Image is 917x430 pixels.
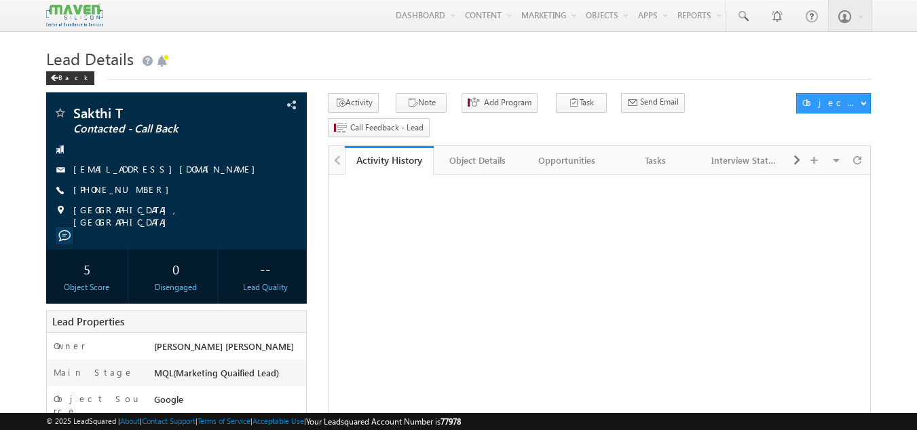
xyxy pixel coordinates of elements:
button: Task [556,93,607,113]
span: Lead Properties [52,315,124,328]
a: About [120,416,140,425]
label: Object Source [54,393,141,417]
span: Add Program [484,96,531,109]
a: Contact Support [142,416,195,425]
div: Object Score [50,281,125,293]
span: 77978 [441,416,461,427]
div: MQL(Marketing Quaified Lead) [151,366,307,385]
div: Tasks [622,152,688,168]
div: 0 [138,256,214,281]
div: Opportunities [534,152,599,168]
span: [PHONE_NUMBER] [73,183,176,197]
span: Your Leadsquared Account Number is [306,416,461,427]
div: Disengaged [138,281,214,293]
div: 5 [50,256,125,281]
div: Back [46,71,94,85]
div: Google [151,393,307,412]
button: Add Program [462,93,538,113]
span: Lead Details [46,48,134,69]
a: Activity History [345,146,434,175]
div: Object Details [445,152,510,168]
a: Interview Status [700,146,789,175]
span: [GEOGRAPHIC_DATA], [GEOGRAPHIC_DATA] [73,204,284,228]
a: Terms of Service [198,416,250,425]
label: Main Stage [54,366,134,378]
label: Owner [54,340,86,352]
div: Interview Status [711,152,777,168]
div: Activity History [355,154,424,166]
button: Send Email [621,93,685,113]
span: Sakthi T [73,106,234,120]
div: Object Actions [802,96,860,109]
span: Call Feedback - Lead [350,122,424,134]
span: Send Email [640,96,679,108]
button: Note [396,93,447,113]
div: -- [227,256,303,281]
a: Back [46,71,101,82]
img: Custom Logo [46,3,103,27]
a: Object Details [434,146,523,175]
div: Lead Quality [227,281,303,293]
span: Contacted - Call Back [73,122,234,136]
a: Acceptable Use [252,416,304,425]
button: Object Actions [796,93,871,113]
span: © 2025 LeadSquared | | | | | [46,415,461,428]
a: Tasks [612,146,700,175]
span: [PERSON_NAME] [PERSON_NAME] [154,340,294,352]
a: Opportunities [523,146,612,175]
a: [EMAIL_ADDRESS][DOMAIN_NAME] [73,163,262,175]
button: Call Feedback - Lead [328,118,430,138]
button: Activity [328,93,379,113]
